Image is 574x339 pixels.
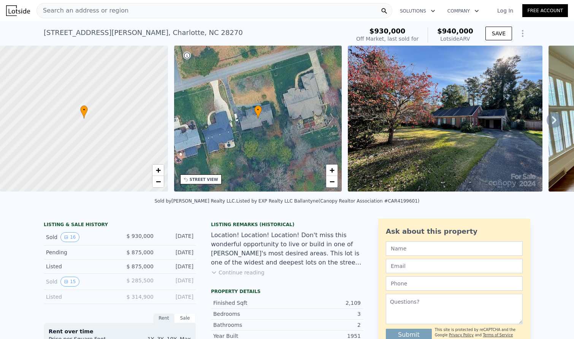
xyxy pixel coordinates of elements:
[160,293,193,301] div: [DATE]
[60,232,79,242] button: View historical data
[369,27,406,35] span: $930,000
[236,198,419,204] div: Listed by EXP Realty LLC Ballantyne (Canopy Realtor Association #CAR4199601)
[155,177,160,186] span: −
[211,269,265,276] button: Continue reading
[46,263,114,270] div: Listed
[37,6,128,15] span: Search an address or region
[46,277,114,287] div: Sold
[441,4,485,18] button: Company
[437,27,473,35] span: $940,000
[160,263,193,270] div: [DATE]
[348,46,542,192] img: Sale: 89093522 Parcel: 75382829
[174,313,196,323] div: Sale
[515,26,530,41] button: Show Options
[44,222,196,229] div: LISTING & SALE HISTORY
[437,35,473,43] div: Lotside ARV
[160,277,193,287] div: [DATE]
[488,7,522,14] a: Log In
[394,4,441,18] button: Solutions
[213,299,287,307] div: Finished Sqft
[211,288,363,295] div: Property details
[190,177,218,182] div: STREET VIEW
[386,241,523,256] input: Name
[213,321,287,329] div: Bathrooms
[80,105,88,119] div: •
[127,249,154,255] span: $ 875,000
[127,263,154,269] span: $ 875,000
[386,276,523,291] input: Phone
[356,35,419,43] div: Off Market, last sold for
[287,299,361,307] div: 2,109
[127,233,154,239] span: $ 930,000
[449,333,474,337] a: Privacy Policy
[80,106,88,113] span: •
[211,222,363,228] div: Listing Remarks (Historical)
[326,176,338,187] a: Zoom out
[211,231,363,267] div: Location! Location! Location! Don't miss this wonderful opportunity to live or build in one of [P...
[152,165,164,176] a: Zoom in
[6,5,30,16] img: Lotside
[386,226,523,237] div: Ask about this property
[330,177,335,186] span: −
[160,232,193,242] div: [DATE]
[287,310,361,318] div: 3
[386,259,523,273] input: Email
[483,333,513,337] a: Terms of Service
[46,232,114,242] div: Sold
[330,165,335,175] span: +
[326,165,338,176] a: Zoom in
[46,293,114,301] div: Listed
[522,4,568,17] a: Free Account
[60,277,79,287] button: View historical data
[153,313,174,323] div: Rent
[287,321,361,329] div: 2
[155,165,160,175] span: +
[127,277,154,284] span: $ 285,500
[154,198,236,204] div: Sold by [PERSON_NAME] Realty LLC .
[44,27,243,38] div: [STREET_ADDRESS][PERSON_NAME] , Charlotte , NC 28270
[485,27,512,40] button: SAVE
[254,105,262,119] div: •
[152,176,164,187] a: Zoom out
[160,249,193,256] div: [DATE]
[127,294,154,300] span: $ 314,900
[49,328,191,335] div: Rent over time
[254,106,262,113] span: •
[213,310,287,318] div: Bedrooms
[46,249,114,256] div: Pending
